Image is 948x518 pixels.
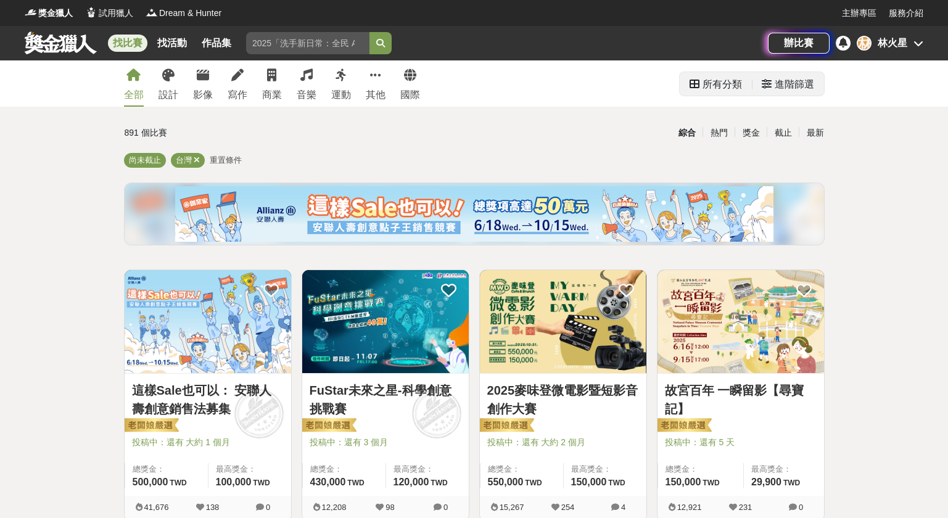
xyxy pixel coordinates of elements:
a: 主辦專區 [842,7,876,20]
div: 其他 [366,88,385,102]
a: 2025麥味登微電影暨短影音創作大賽 [487,381,639,418]
a: Logo試用獵人 [85,7,133,20]
a: 找比賽 [108,35,147,52]
img: 老闆娘嚴選 [477,417,534,435]
span: 550,000 [488,477,524,487]
a: 故宮百年 一瞬留影【尋寶記】 [665,381,817,418]
a: 辦比賽 [768,33,830,54]
span: 98 [385,503,394,512]
span: 0 [443,503,448,512]
img: Cover Image [125,270,291,373]
a: 運動 [331,60,351,107]
a: 這樣Sale也可以： 安聯人壽創意銷售法募集 [132,381,284,418]
span: 投稿中：還有 3 個月 [310,436,461,449]
div: 林火星 [878,36,907,51]
a: Logo獎金獵人 [25,7,73,20]
span: TWD [525,479,542,487]
span: 150,000 [571,477,607,487]
span: 最高獎金： [394,463,461,475]
div: 綜合 [670,122,703,144]
img: 老闆娘嚴選 [655,417,712,435]
span: 總獎金： [488,463,556,475]
span: 最高獎金： [751,463,817,475]
img: Cover Image [480,270,646,373]
span: 最高獎金： [571,463,639,475]
span: TWD [347,479,364,487]
div: 設計 [159,88,178,102]
a: FuStar未來之星-科學創意挑戰賽 [310,381,461,418]
div: 運動 [331,88,351,102]
span: TWD [703,479,719,487]
a: 服務介紹 [889,7,923,20]
img: 老闆娘嚴選 [122,417,179,435]
div: 所有分類 [703,72,742,97]
span: TWD [170,479,186,487]
a: 設計 [159,60,178,107]
div: 進階篩選 [775,72,814,97]
span: 總獎金： [666,463,736,475]
a: Cover Image [480,270,646,374]
img: Logo [85,6,97,18]
a: 作品集 [197,35,236,52]
a: 找活動 [152,35,192,52]
div: 林 [857,36,872,51]
span: 最高獎金： [216,463,284,475]
span: 投稿中：還有 大約 1 個月 [132,436,284,449]
span: 台灣 [176,155,192,165]
span: 100,000 [216,477,252,487]
a: LogoDream & Hunter [146,7,221,20]
div: 音樂 [297,88,316,102]
div: 截止 [767,122,799,144]
span: TWD [431,479,447,487]
div: 國際 [400,88,420,102]
img: 老闆娘嚴選 [300,417,357,435]
div: 891 個比賽 [125,122,357,144]
span: 重置條件 [210,155,242,165]
a: Cover Image [657,270,824,374]
a: 國際 [400,60,420,107]
span: 120,000 [394,477,429,487]
span: 254 [561,503,575,512]
div: 影像 [193,88,213,102]
a: 音樂 [297,60,316,107]
span: 150,000 [666,477,701,487]
span: TWD [253,479,270,487]
img: Logo [146,6,158,18]
a: Cover Image [302,270,469,374]
input: 2025「洗手新日常：全民 ALL IN」洗手歌全台徵選 [246,32,369,54]
span: 231 [739,503,752,512]
span: TWD [608,479,625,487]
span: 總獎金： [310,463,378,475]
a: 影像 [193,60,213,107]
span: 0 [266,503,270,512]
span: 15,267 [500,503,524,512]
span: 29,900 [751,477,781,487]
span: TWD [783,479,800,487]
img: Cover Image [657,270,824,373]
div: 全部 [124,88,144,102]
span: 投稿中：還有 5 天 [665,436,817,449]
span: 0 [799,503,803,512]
div: 商業 [262,88,282,102]
span: 投稿中：還有 大約 2 個月 [487,436,639,449]
div: 獎金 [735,122,767,144]
a: 商業 [262,60,282,107]
span: 試用獵人 [99,7,133,20]
span: 總獎金： [133,463,200,475]
a: 其他 [366,60,385,107]
a: Cover Image [125,270,291,374]
div: 熱門 [703,122,735,144]
a: 全部 [124,60,144,107]
img: cf4fb443-4ad2-4338-9fa3-b46b0bf5d316.png [175,186,773,242]
span: 12,208 [322,503,347,512]
span: 41,676 [144,503,169,512]
img: Logo [25,6,37,18]
div: 最新 [799,122,831,144]
img: Cover Image [302,270,469,373]
span: 430,000 [310,477,346,487]
div: 寫作 [228,88,247,102]
a: 寫作 [228,60,247,107]
span: 138 [206,503,220,512]
span: Dream & Hunter [159,7,221,20]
